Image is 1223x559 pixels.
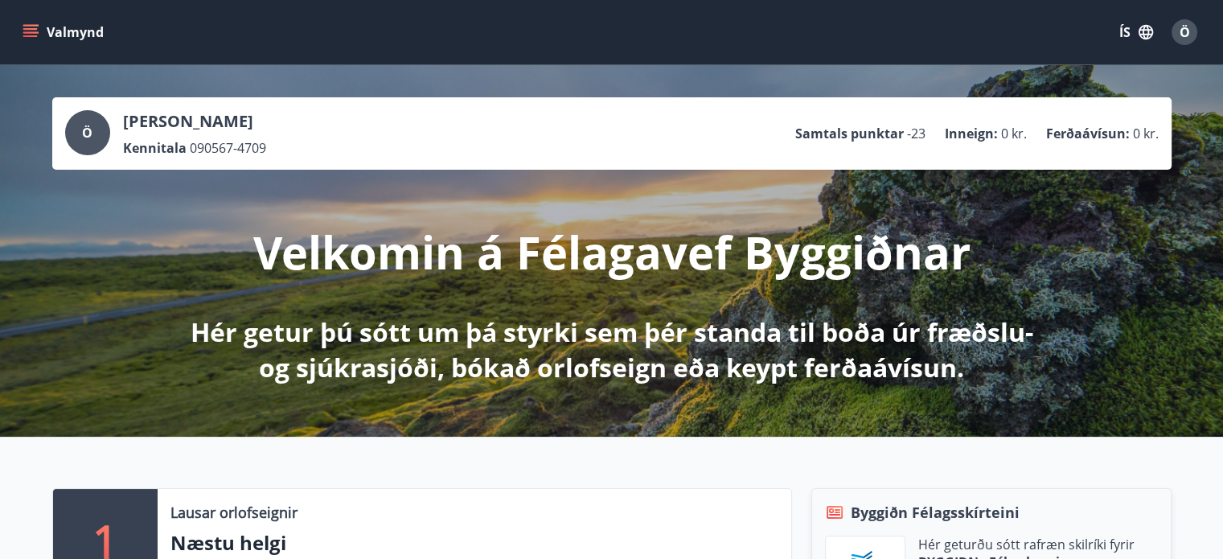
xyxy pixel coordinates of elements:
[945,125,998,142] p: Inneign :
[907,125,925,142] span: -23
[170,529,778,557] p: Næstu helgi
[1133,125,1159,142] span: 0 kr.
[123,139,187,157] p: Kennitala
[190,139,266,157] span: 090567-4709
[187,314,1036,385] p: Hér getur þú sótt um þá styrki sem þér standa til boða úr fræðslu- og sjúkrasjóði, bókað orlofsei...
[1180,23,1190,41] span: Ö
[82,124,92,142] span: Ö
[1110,18,1162,47] button: ÍS
[851,502,1020,523] span: Byggiðn Félagsskírteini
[19,18,110,47] button: menu
[1165,13,1204,51] button: Ö
[253,221,971,282] p: Velkomin á Félagavef Byggiðnar
[123,110,266,133] p: [PERSON_NAME]
[170,502,298,523] p: Lausar orlofseignir
[1001,125,1027,142] span: 0 kr.
[1046,125,1130,142] p: Ferðaávísun :
[918,536,1136,553] p: Hér geturðu sótt rafræn skilríki fyrir
[795,125,904,142] p: Samtals punktar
